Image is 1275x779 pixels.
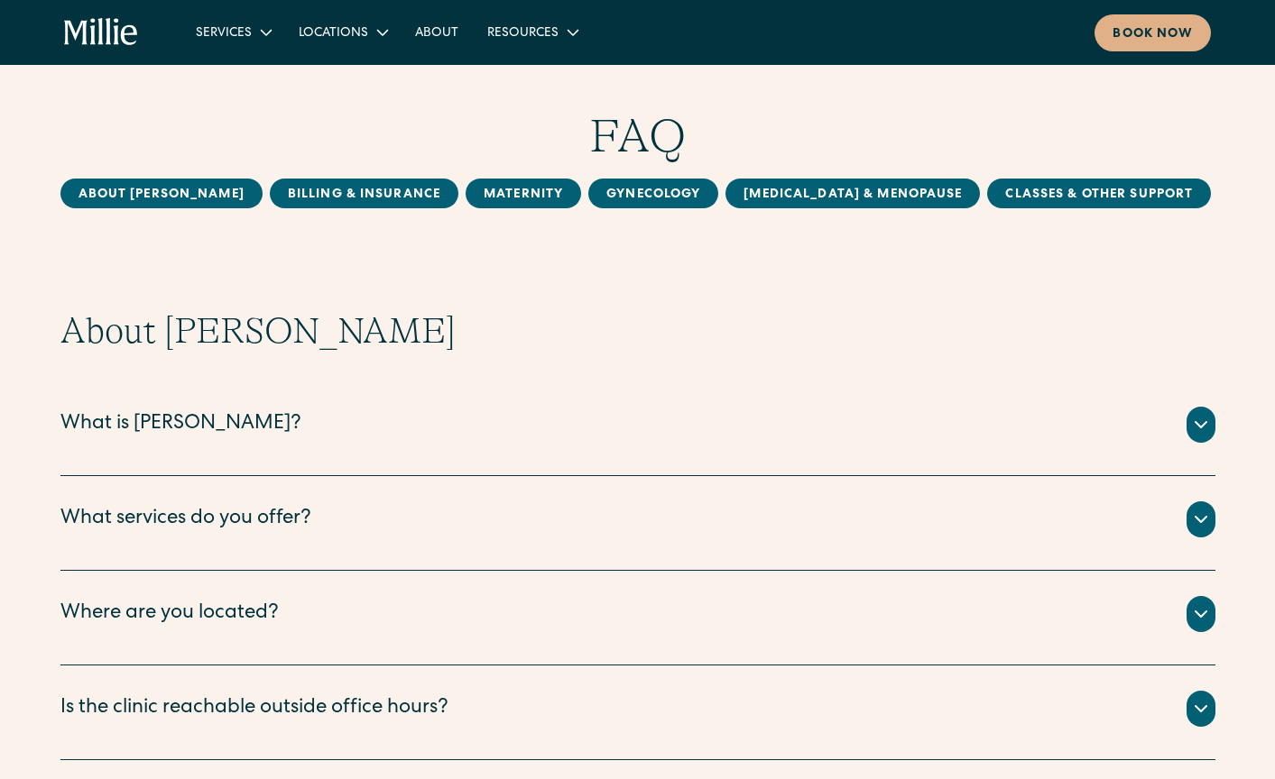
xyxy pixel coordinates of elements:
div: Where are you located? [60,600,279,629]
a: Gynecology [588,179,718,208]
div: What services do you offer? [60,505,311,535]
div: Locations [299,24,368,43]
a: [MEDICAL_DATA] & Menopause [725,179,980,208]
a: Billing & Insurance [270,179,458,208]
a: About [401,17,473,47]
div: Locations [284,17,401,47]
h2: About [PERSON_NAME] [60,309,1215,353]
div: Services [196,24,252,43]
div: Resources [487,24,559,43]
div: Book now [1113,25,1193,44]
div: Resources [473,17,591,47]
div: Is the clinic reachable outside office hours? [60,694,448,724]
a: MAternity [466,179,581,208]
a: Book now [1095,14,1211,51]
div: What is [PERSON_NAME]? [60,410,301,440]
a: Classes & Other Support [987,179,1211,208]
div: Services [181,17,284,47]
a: About [PERSON_NAME] [60,179,263,208]
h1: FAQ [60,108,1215,164]
a: home [64,18,139,47]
